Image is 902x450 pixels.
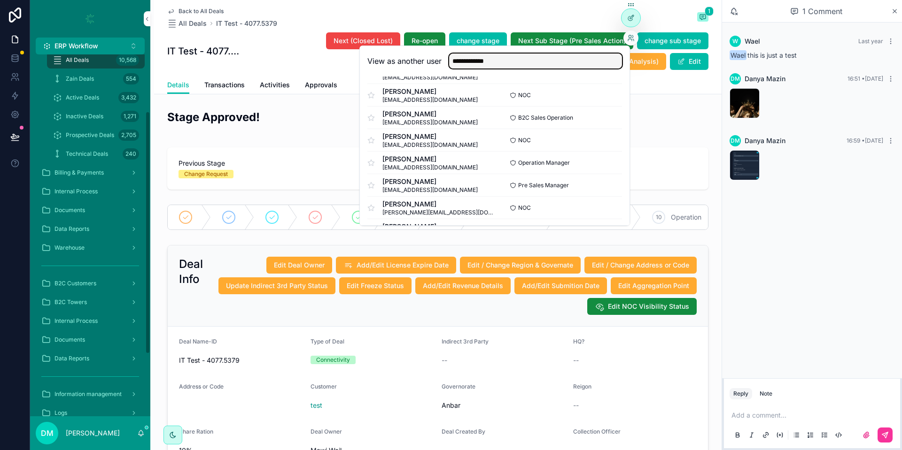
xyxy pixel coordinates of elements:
[518,92,531,99] span: NOC
[167,19,207,28] a: All Deals
[36,221,145,237] a: Data Reports
[47,127,145,144] a: Prospective Deals2,705
[116,54,139,66] div: 10,568
[260,80,290,90] span: Activities
[802,6,842,17] span: 1 Comment
[218,277,335,294] button: Update Indirect 3rd Party Status
[382,109,478,119] span: [PERSON_NAME]
[760,390,772,397] div: Note
[637,32,708,49] button: change sub stage
[442,401,460,410] span: Anbar
[66,131,114,139] span: Prospective Deals
[216,19,277,28] a: IT Test - 4077.5379
[184,170,228,178] div: Change Request
[404,32,445,49] button: Re-open
[179,8,224,15] span: Back to All Deals
[442,338,489,345] span: Indirect 3rd Party
[518,137,531,144] span: NOC
[47,70,145,87] a: Zain Deals554
[745,37,760,46] span: Wael
[382,87,478,96] span: [PERSON_NAME]
[118,130,139,141] div: 2,705
[121,111,139,122] div: 1,271
[457,36,499,46] span: change stage
[54,280,96,287] span: B2C Customers
[336,257,456,274] button: Add/Edit License Expire Date
[54,169,104,176] span: Billing & Payments
[449,32,507,49] button: change stage
[382,209,495,216] span: [PERSON_NAME][EMAIL_ADDRESS][DOMAIN_NAME]
[670,53,708,70] button: Edit
[179,257,203,287] h2: Deal Info
[167,80,189,90] span: Details
[367,55,442,67] h2: View as another user
[66,56,89,64] span: All Deals
[573,428,621,435] span: Collection Officer
[266,257,332,274] button: Edit Deal Owner
[36,38,145,54] button: Select Button
[274,260,325,270] span: Edit Deal Owner
[47,108,145,125] a: Inactive Deals1,271
[382,186,478,194] span: [EMAIL_ADDRESS][DOMAIN_NAME]
[730,50,746,60] span: Wael
[460,257,581,274] button: Edit / Change Region & Governate
[36,331,145,348] a: Documents
[36,164,145,181] a: Billing & Payments
[54,206,85,214] span: Documents
[167,45,244,58] h1: IT Test - 4077.5379
[305,80,337,90] span: Approvals
[697,12,708,23] button: 1
[730,388,752,399] button: Reply
[656,214,662,221] span: 10
[587,298,697,315] button: Edit NOC Visibility Status
[514,277,607,294] button: Add/Edit Submition Date
[518,182,569,189] span: Pre Sales Manager
[518,204,531,212] span: NOC
[123,73,139,84] div: 554
[66,428,120,438] p: [PERSON_NAME]
[47,52,145,69] a: All Deals10,568
[423,281,503,290] span: Add/Edit Revenue Details
[382,177,478,186] span: [PERSON_NAME]
[731,137,740,145] span: DM
[518,114,573,122] span: B2C Sales Operation
[518,36,626,46] span: Next Sub Stage (Pre Sales Action)
[54,390,122,398] span: Information management
[442,356,447,365] span: --
[36,183,145,200] a: Internal Process
[848,75,883,82] span: 16:51 • [DATE]
[36,239,145,256] a: Warehouse
[83,11,98,26] img: App logo
[118,92,139,103] div: 3,432
[382,199,495,209] span: [PERSON_NAME]
[179,428,213,435] span: Share Ration
[584,257,697,274] button: Edit / Change Address or Code
[511,32,633,49] button: Next Sub Stage (Pre Sales Action)
[54,298,87,306] span: B2C Towers
[204,76,245,95] a: Transactions
[66,75,94,83] span: Zain Deals
[179,383,224,390] span: Address or Code
[382,119,478,126] span: [EMAIL_ADDRESS][DOMAIN_NAME]
[467,260,573,270] span: Edit / Change Region & Governate
[618,281,689,290] span: Edit Aggregation Point
[54,317,98,325] span: Internal Process
[573,338,584,345] span: HQ?
[573,356,579,365] span: --
[339,277,412,294] button: Edit Freeze Status
[47,145,145,162] a: Technical Deals240
[179,356,303,365] span: IT Test - 4077.5379
[311,401,322,410] a: test
[756,388,776,399] button: Note
[730,51,797,59] span: this is just a test
[347,281,404,290] span: Edit Freeze Status
[305,76,337,95] a: Approvals
[382,222,478,231] span: [PERSON_NAME]
[66,113,103,120] span: Inactive Deals
[611,277,697,294] button: Edit Aggregation Point
[732,38,738,45] span: W
[36,350,145,367] a: Data Reports
[671,213,701,222] span: Operation
[731,75,740,83] span: DM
